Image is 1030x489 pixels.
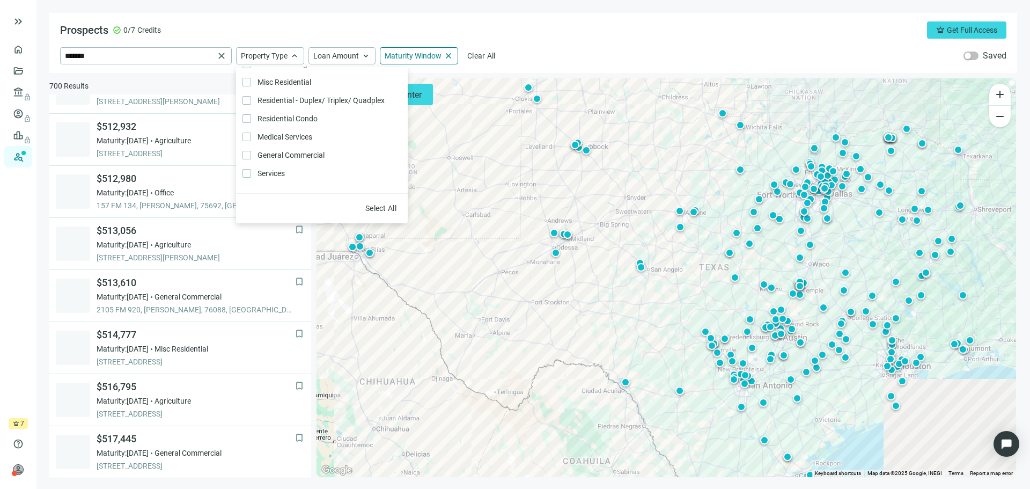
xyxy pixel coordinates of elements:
[360,200,401,217] button: Select All
[97,200,295,211] span: 157 FM 134, [PERSON_NAME], 75692, [GEOGRAPHIC_DATA]
[97,461,295,471] span: [STREET_ADDRESS]
[20,418,24,429] span: 7
[97,433,295,446] span: $517,445
[927,21,1006,39] button: crownGet Full Access
[462,47,501,64] button: Clear All
[154,448,222,458] span: General Commercial
[948,470,963,476] a: Terms (opens in new tab)
[294,381,305,391] button: bookmark
[947,26,997,34] span: Get Full Access
[251,94,389,106] span: Residential - Duplex/ Triplex/ Quadplex
[154,239,191,250] span: Agriculture
[97,304,295,315] span: 2105 FM 920, [PERSON_NAME], 76088, [GEOGRAPHIC_DATA]
[13,439,24,449] span: help
[251,113,322,125] span: Residential Condo
[294,224,305,235] button: bookmark
[251,149,329,161] span: General Commercial
[294,329,305,339] button: bookmark
[294,433,305,443] button: bookmark
[49,374,311,426] a: bookmark$516,795Maturity:[DATE]Agriculture[STREET_ADDRESS]
[97,448,149,458] span: Maturity: [DATE]
[983,50,1006,61] label: Saved
[113,26,121,34] span: check_circle
[313,51,359,61] span: Loan Amount
[97,356,295,367] span: [STREET_ADDRESS]
[97,344,149,354] span: Maturity: [DATE]
[319,463,355,477] a: Open this area in Google Maps (opens a new window)
[97,120,295,133] span: $512,932
[97,408,295,419] span: [STREET_ADDRESS]
[97,329,295,341] span: $514,777
[97,396,149,406] span: Maturity: [DATE]
[123,25,135,35] span: 0/7
[936,26,945,34] span: crown
[97,252,295,263] span: [STREET_ADDRESS][PERSON_NAME]
[97,291,149,302] span: Maturity: [DATE]
[994,431,1019,457] div: Open Intercom Messenger
[154,291,222,302] span: General Commercial
[137,25,161,35] span: Credits
[49,114,311,166] a: bookmark$512,932Maturity:[DATE]Agriculture[STREET_ADDRESS]
[97,239,149,250] span: Maturity: [DATE]
[154,344,208,354] span: Misc Residential
[241,51,288,61] span: Property Type
[251,167,289,179] span: Services
[154,135,191,146] span: Agriculture
[97,224,295,237] span: $513,056
[49,81,89,91] span: 700 Results
[467,52,496,60] span: Clear All
[970,470,1013,476] a: Report a map error
[815,470,861,477] button: Keyboard shortcuts
[49,270,311,322] a: bookmark$513,610Maturity:[DATE]General Commercial2105 FM 920, [PERSON_NAME], 76088, [GEOGRAPHIC_D...
[867,470,942,476] span: Map data ©2025 Google, INEGI
[994,88,1006,101] span: add
[60,24,108,37] span: Prospects
[49,322,311,374] a: bookmark$514,777Maturity:[DATE]Misc Residential[STREET_ADDRESS]
[251,131,317,143] span: Medical Services
[290,51,299,61] span: keyboard_arrow_up
[97,381,295,393] span: $516,795
[97,276,295,289] span: $513,610
[13,420,19,427] span: crown
[97,172,295,185] span: $512,980
[294,276,305,287] button: bookmark
[49,218,311,270] a: bookmark$513,056Maturity:[DATE]Agriculture[STREET_ADDRESS][PERSON_NAME]
[365,204,396,213] span: Select All
[216,50,227,61] span: close
[154,396,191,406] span: Agriculture
[385,51,442,61] span: Maturity Window
[97,135,149,146] span: Maturity: [DATE]
[97,187,149,198] span: Maturity: [DATE]
[319,463,355,477] img: Google
[994,110,1006,123] span: remove
[12,15,25,28] button: keyboard_double_arrow_right
[251,76,315,88] span: Misc Residential
[444,51,453,61] span: close
[154,187,174,198] span: Office
[49,426,311,478] a: bookmark$517,445Maturity:[DATE]General Commercial[STREET_ADDRESS]
[97,96,295,107] span: [STREET_ADDRESS][PERSON_NAME]
[97,148,295,159] span: [STREET_ADDRESS]
[361,51,371,61] span: keyboard_arrow_up
[49,166,311,218] a: bookmark$512,980Maturity:[DATE]Office157 FM 134, [PERSON_NAME], 75692, [GEOGRAPHIC_DATA]
[13,464,24,475] span: person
